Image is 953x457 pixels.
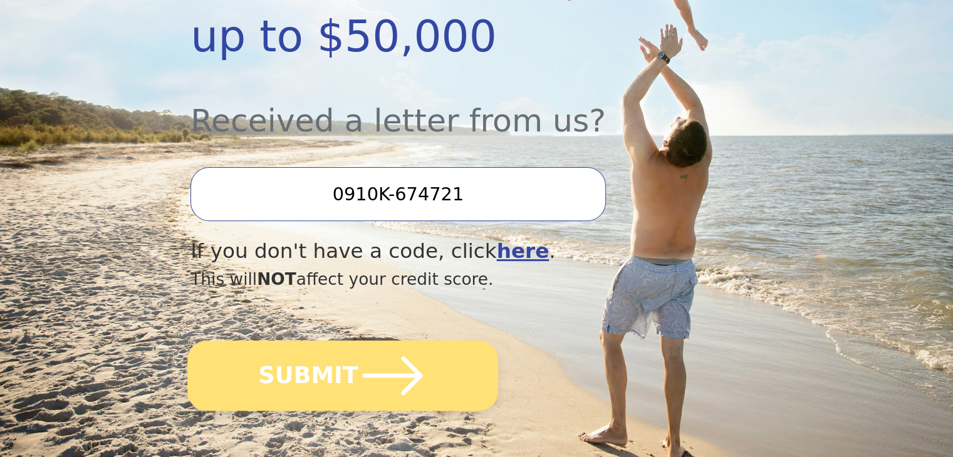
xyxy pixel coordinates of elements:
div: Received a letter from us? [190,69,677,145]
a: here [497,239,549,263]
div: If you don't have a code, click . [190,236,677,267]
button: SUBMIT [187,341,498,411]
span: NOT [257,269,296,289]
input: Enter your Offer Code: [190,167,605,221]
div: This will affect your credit score. [190,267,677,292]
